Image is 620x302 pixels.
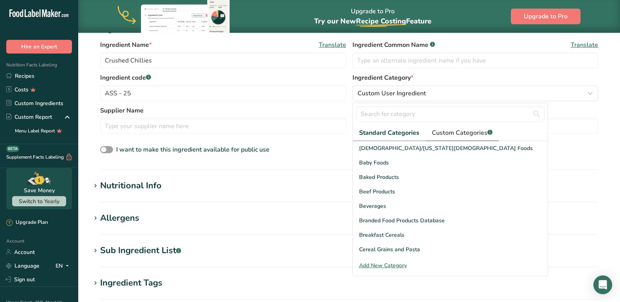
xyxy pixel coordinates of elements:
span: Custom Categories [432,128,492,138]
span: Cereal Grains and Pasta [359,245,420,254]
span: Branded Food Products Database [359,216,445,225]
div: EN [56,261,72,270]
div: Save Money [24,186,55,195]
span: Translate [571,40,598,50]
span: [DEMOGRAPHIC_DATA]/[US_STATE][DEMOGRAPHIC_DATA] Foods [359,144,533,152]
div: BETA [6,146,19,152]
div: Upgrade Plan [6,219,48,227]
input: Type an alternate ingredient name if you have [352,53,598,68]
span: Translate [319,40,346,50]
span: Breakfast Cereals [359,231,404,239]
span: Recipe Costing [356,16,406,26]
button: Switch to Yearly [12,196,66,206]
span: Beef Products [359,188,395,196]
div: Nutritional Info [100,179,162,192]
span: Ingredient Name [100,40,152,50]
input: Type your ingredient code here [100,86,346,101]
span: Upgrade to Pro [524,12,568,21]
label: Ingredient Category [352,73,598,82]
button: Upgrade to Pro [511,9,580,24]
span: I want to make this ingredient available for public use [116,145,270,154]
div: Open Intercom Messenger [593,275,612,294]
input: Type your ingredient name here [100,53,346,68]
span: Ingredient Common Name [352,40,435,50]
div: Custom Report [6,113,52,121]
div: Add New Category [353,261,548,270]
div: Allergens [100,212,139,225]
button: Hire an Expert [6,40,72,54]
span: Standard Categories [359,128,419,138]
span: Switch to Yearly [19,198,59,205]
a: Language [6,259,40,273]
button: Custom User Ingredient [352,86,598,101]
span: Baby Foods [359,159,389,167]
input: Type your supplier name here [100,118,346,134]
label: Ingredient code [100,73,346,82]
input: Search for category [356,106,545,122]
div: Upgrade to Pro [314,0,431,33]
div: Ingredient Tags [100,277,162,289]
label: Supplier Name [100,106,346,115]
span: Baked Products [359,173,399,181]
span: Custom User Ingredient [358,89,426,98]
div: Sub Ingredient List [100,244,181,257]
span: Try our New Feature [314,16,431,26]
span: Beverages [359,202,386,210]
